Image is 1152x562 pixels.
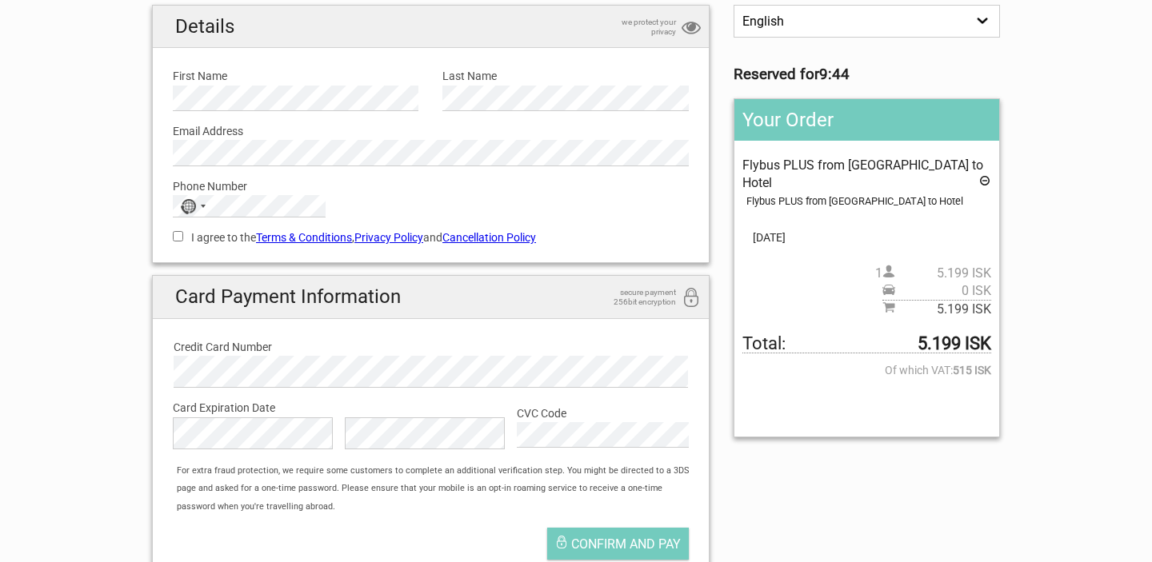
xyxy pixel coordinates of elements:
[256,231,352,244] a: Terms & Conditions
[742,229,991,246] span: [DATE]
[517,405,689,422] label: CVC Code
[174,196,214,217] button: Selected country
[895,301,991,318] span: 5.199 ISK
[173,122,689,140] label: Email Address
[22,28,181,41] p: We're away right now. Please check back later!
[682,18,701,39] i: privacy protection
[819,66,850,83] strong: 9:44
[173,399,689,417] label: Card Expiration Date
[173,177,689,195] label: Phone Number
[596,288,676,307] span: secure payment 256bit encryption
[734,99,999,141] h2: Your Order
[682,288,701,309] i: 256bit encryption
[442,231,536,244] a: Cancellation Policy
[953,361,991,379] strong: 515 ISK
[547,528,689,560] button: Confirm and pay
[571,536,681,552] span: Confirm and pay
[875,265,991,282] span: 1 person(s)
[734,66,1000,83] h3: Reserved for
[742,157,983,190] span: Flybus PLUS from [GEOGRAPHIC_DATA] to Hotel
[173,229,689,246] label: I agree to the , and
[442,67,688,85] label: Last Name
[153,6,709,48] h2: Details
[173,67,418,85] label: First Name
[742,361,991,379] span: Of which VAT:
[742,335,991,353] span: Total to be paid
[882,282,991,300] span: Pickup price
[174,338,688,356] label: Credit Card Number
[918,335,991,353] strong: 5.199 ISK
[895,265,991,282] span: 5.199 ISK
[746,193,991,210] div: Flybus PLUS from [GEOGRAPHIC_DATA] to Hotel
[895,282,991,300] span: 0 ISK
[153,276,709,318] h2: Card Payment Information
[596,18,676,37] span: we protect your privacy
[354,231,423,244] a: Privacy Policy
[882,300,991,318] span: Subtotal
[184,25,203,44] button: Open LiveChat chat widget
[169,462,709,516] div: For extra fraud protection, we require some customers to complete an additional verification step...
